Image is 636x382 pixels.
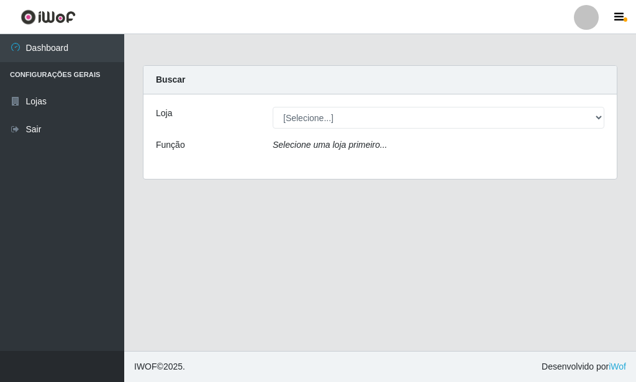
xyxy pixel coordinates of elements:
label: Loja [156,107,172,120]
a: iWof [609,362,626,371]
span: © 2025 . [134,360,185,373]
span: Desenvolvido por [542,360,626,373]
span: IWOF [134,362,157,371]
label: Função [156,139,185,152]
img: CoreUI Logo [20,9,76,25]
strong: Buscar [156,75,185,84]
i: Selecione uma loja primeiro... [273,140,387,150]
